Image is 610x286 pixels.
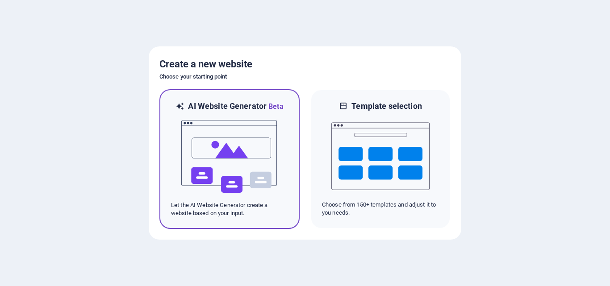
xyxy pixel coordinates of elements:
img: ai [180,112,279,201]
p: Let the AI Website Generator create a website based on your input. [171,201,288,217]
div: Template selectionChoose from 150+ templates and adjust it to you needs. [310,89,451,229]
h5: Create a new website [159,57,451,71]
span: Beta [267,102,284,111]
h6: AI Website Generator [188,101,283,112]
h6: Template selection [351,101,422,112]
h6: Choose your starting point [159,71,451,82]
p: Choose from 150+ templates and adjust it to you needs. [322,201,439,217]
div: AI Website GeneratorBetaaiLet the AI Website Generator create a website based on your input. [159,89,300,229]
